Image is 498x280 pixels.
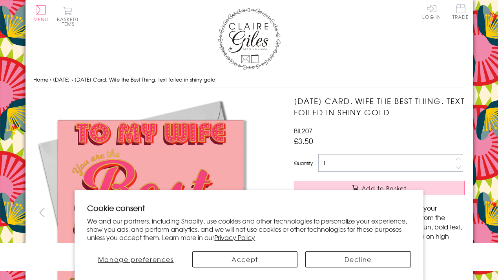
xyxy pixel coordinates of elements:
[452,4,469,21] a: Trade
[33,16,49,23] span: Menu
[33,72,465,88] nav: breadcrumbs
[305,251,410,267] button: Decline
[53,76,70,83] a: [DATE]
[57,6,78,26] button: Basket0 items
[422,4,441,19] a: Log In
[214,233,255,242] a: Privacy Policy
[294,160,313,167] label: Quantity
[75,76,215,83] span: [DATE] Card, Wife the Best Thing, text foiled in shiny gold
[33,5,49,22] button: Menu
[60,16,78,27] span: 0 items
[33,76,48,83] a: Home
[87,217,410,241] p: We and our partners, including Shopify, use cookies and other technologies to personalize your ex...
[294,135,313,146] span: £3.50
[294,126,312,135] span: BIL207
[192,251,297,267] button: Accept
[33,204,51,221] button: prev
[452,4,469,19] span: Trade
[98,255,174,264] span: Manage preferences
[218,8,281,70] img: Claire Giles Greetings Cards
[71,76,73,83] span: ›
[294,95,465,118] h1: [DATE] Card, Wife the Best Thing, text foiled in shiny gold
[87,251,184,267] button: Manage preferences
[87,202,410,213] h2: Cookie consent
[294,181,465,195] button: Add to Basket
[50,76,51,83] span: ›
[362,184,407,192] span: Add to Basket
